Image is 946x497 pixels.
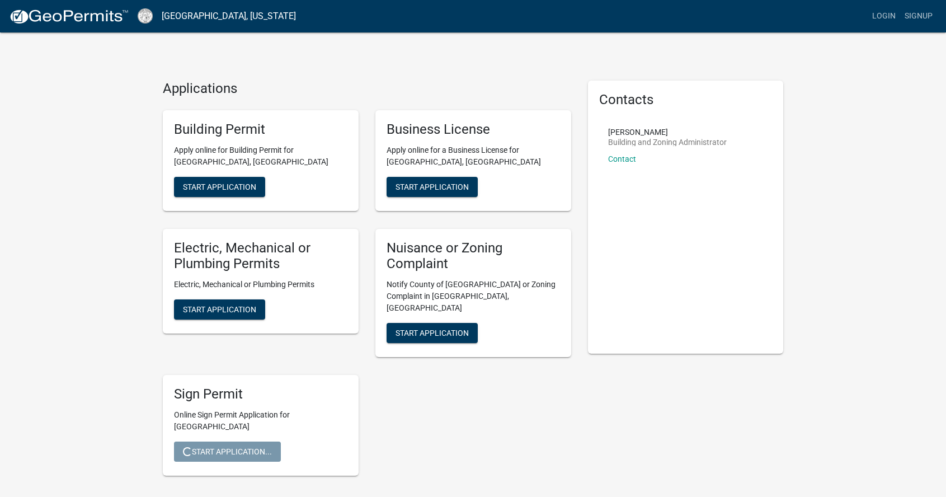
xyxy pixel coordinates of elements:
[174,121,347,138] h5: Building Permit
[608,128,727,136] p: [PERSON_NAME]
[387,323,478,343] button: Start Application
[387,144,560,168] p: Apply online for a Business License for [GEOGRAPHIC_DATA], [GEOGRAPHIC_DATA]
[396,182,469,191] span: Start Application
[174,409,347,433] p: Online Sign Permit Application for [GEOGRAPHIC_DATA]
[174,442,281,462] button: Start Application...
[163,81,571,97] h4: Applications
[174,279,347,290] p: Electric, Mechanical or Plumbing Permits
[174,240,347,273] h5: Electric, Mechanical or Plumbing Permits
[183,447,272,456] span: Start Application...
[183,305,256,314] span: Start Application
[387,121,560,138] h5: Business License
[387,279,560,314] p: Notify County of [GEOGRAPHIC_DATA] or Zoning Complaint in [GEOGRAPHIC_DATA], [GEOGRAPHIC_DATA]
[162,7,296,26] a: [GEOGRAPHIC_DATA], [US_STATE]
[174,144,347,168] p: Apply online for Building Permit for [GEOGRAPHIC_DATA], [GEOGRAPHIC_DATA]
[868,6,900,27] a: Login
[174,177,265,197] button: Start Application
[900,6,937,27] a: Signup
[174,299,265,320] button: Start Application
[138,8,153,24] img: Cook County, Georgia
[174,386,347,402] h5: Sign Permit
[599,92,773,108] h5: Contacts
[387,177,478,197] button: Start Application
[396,329,469,337] span: Start Application
[183,182,256,191] span: Start Application
[608,138,727,146] p: Building and Zoning Administrator
[608,154,636,163] a: Contact
[387,240,560,273] h5: Nuisance or Zoning Complaint
[163,81,571,485] wm-workflow-list-section: Applications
